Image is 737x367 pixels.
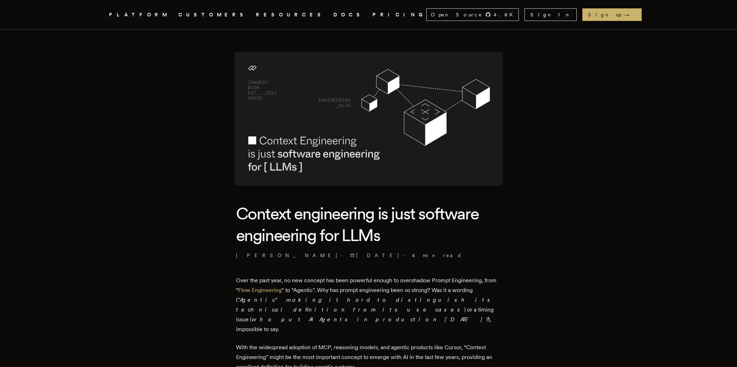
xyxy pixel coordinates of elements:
span: → [624,11,636,18]
span: 4 min read [412,252,462,259]
button: RESOURCES [256,10,325,19]
p: Over the past year, no new concept has been powerful enough to overshadow Prompt Engineering, fro... [236,276,501,334]
span: [DATE] [350,252,400,259]
a: Flow Engineering [238,287,282,293]
em: Agentic" making it hard to distinguish its technical definition from its use cases [236,297,494,313]
a: Sign In [524,8,577,21]
a: Sign up [582,8,642,21]
em: who put AI Agents in production [DATE]? [252,316,488,323]
a: [PERSON_NAME] [236,252,338,259]
button: PLATFORM [109,10,170,19]
span: Open Source [431,11,482,18]
p: · · [236,252,501,259]
img: Featured image for Context engineering is just software engineering for LLMs blog post [235,52,503,186]
a: DOCS [333,10,364,19]
a: CUSTOMERS [178,10,248,19]
a: PRICING [373,10,426,19]
span: 4.8 K [494,11,517,18]
h1: Context engineering is just software engineering for LLMs [236,203,501,246]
